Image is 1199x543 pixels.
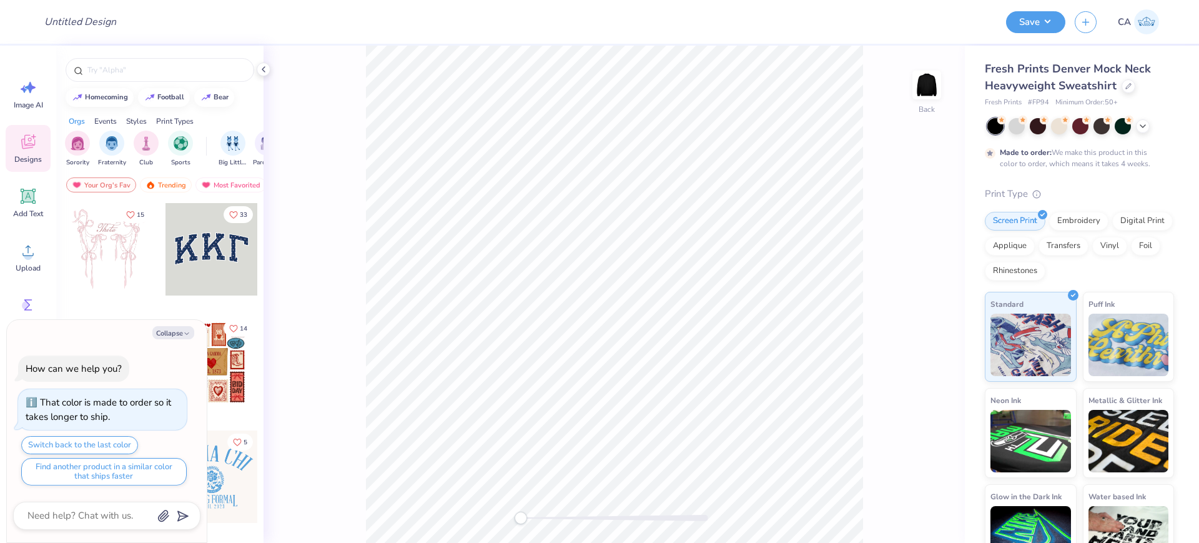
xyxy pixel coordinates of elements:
span: Puff Ink [1088,297,1115,311]
div: That color is made to order so it takes longer to ship. [26,396,171,423]
div: Vinyl [1092,237,1127,256]
button: bear [194,88,234,107]
img: Sorority Image [71,136,85,151]
div: Accessibility label [515,512,527,524]
span: Fraternity [98,158,126,167]
span: Fresh Prints Denver Mock Neck Heavyweight Sweatshirt [985,61,1151,93]
span: Neon Ink [990,394,1021,407]
span: Water based Ink [1088,490,1146,503]
span: # FP94 [1028,97,1049,108]
img: Sports Image [174,136,188,151]
img: Parent's Weekend Image [260,136,275,151]
button: filter button [219,131,247,167]
div: How can we help you? [26,362,122,375]
a: CA [1112,9,1165,34]
img: trending.gif [146,181,155,189]
button: Collapse [152,326,194,339]
span: Minimum Order: 50 + [1055,97,1118,108]
img: Back [914,72,939,97]
span: Designs [14,154,42,164]
div: filter for Club [134,131,159,167]
button: Find another product in a similar color that ships faster [21,458,187,486]
span: Club [139,158,153,167]
button: Save [1006,11,1065,33]
button: Like [224,320,253,337]
span: 33 [240,212,247,218]
div: Foil [1131,237,1160,256]
img: most_fav.gif [72,181,82,189]
button: Like [224,206,253,223]
img: Puff Ink [1088,314,1169,376]
span: Add Text [13,209,43,219]
span: Sorority [66,158,89,167]
button: Switch back to the last color [21,436,138,454]
div: Orgs [69,116,85,127]
span: Big Little Reveal [219,158,247,167]
div: bear [214,94,229,101]
div: Applique [985,237,1035,256]
img: trend_line.gif [145,94,155,101]
button: Like [227,434,253,451]
span: 15 [137,212,144,218]
div: Screen Print [985,212,1045,231]
div: filter for Big Little Reveal [219,131,247,167]
img: most_fav.gif [201,181,211,189]
div: filter for Parent's Weekend [253,131,282,167]
div: Styles [126,116,147,127]
span: 5 [244,439,247,446]
button: filter button [253,131,282,167]
span: Image AI [14,100,43,110]
span: Greek [19,317,38,327]
div: filter for Sorority [65,131,90,167]
img: Standard [990,314,1071,376]
div: Back [919,104,935,115]
div: Most Favorited [195,177,266,192]
img: Big Little Reveal Image [226,136,240,151]
span: 14 [240,326,247,332]
div: We make this product in this color to order, which means it takes 4 weeks. [1000,147,1153,169]
img: Metallic & Glitter Ink [1088,410,1169,472]
button: football [138,88,190,107]
div: Events [94,116,117,127]
button: filter button [134,131,159,167]
input: Untitled Design [34,9,126,34]
img: trend_line.gif [72,94,82,101]
img: Fraternity Image [105,136,119,151]
span: Metallic & Glitter Ink [1088,394,1162,407]
div: homecoming [85,94,128,101]
span: Glow in the Dark Ink [990,490,1062,503]
div: Trending [140,177,192,192]
span: Sports [171,158,190,167]
div: filter for Sports [168,131,193,167]
div: football [157,94,184,101]
button: filter button [98,131,126,167]
strong: Made to order: [1000,147,1052,157]
div: Print Types [156,116,194,127]
button: Like [121,206,150,223]
button: filter button [168,131,193,167]
div: filter for Fraternity [98,131,126,167]
input: Try "Alpha" [86,64,246,76]
button: homecoming [66,88,134,107]
div: Your Org's Fav [66,177,136,192]
span: CA [1118,15,1131,29]
button: filter button [65,131,90,167]
div: Rhinestones [985,262,1045,281]
div: Print Type [985,187,1174,201]
span: Fresh Prints [985,97,1022,108]
div: Digital Print [1112,212,1173,231]
img: Neon Ink [990,410,1071,472]
div: Transfers [1039,237,1088,256]
div: Embroidery [1049,212,1108,231]
img: trend_line.gif [201,94,211,101]
span: Parent's Weekend [253,158,282,167]
span: Standard [990,297,1024,311]
span: Upload [16,263,41,273]
img: Chollene Anne Aranda [1134,9,1159,34]
img: Club Image [139,136,153,151]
